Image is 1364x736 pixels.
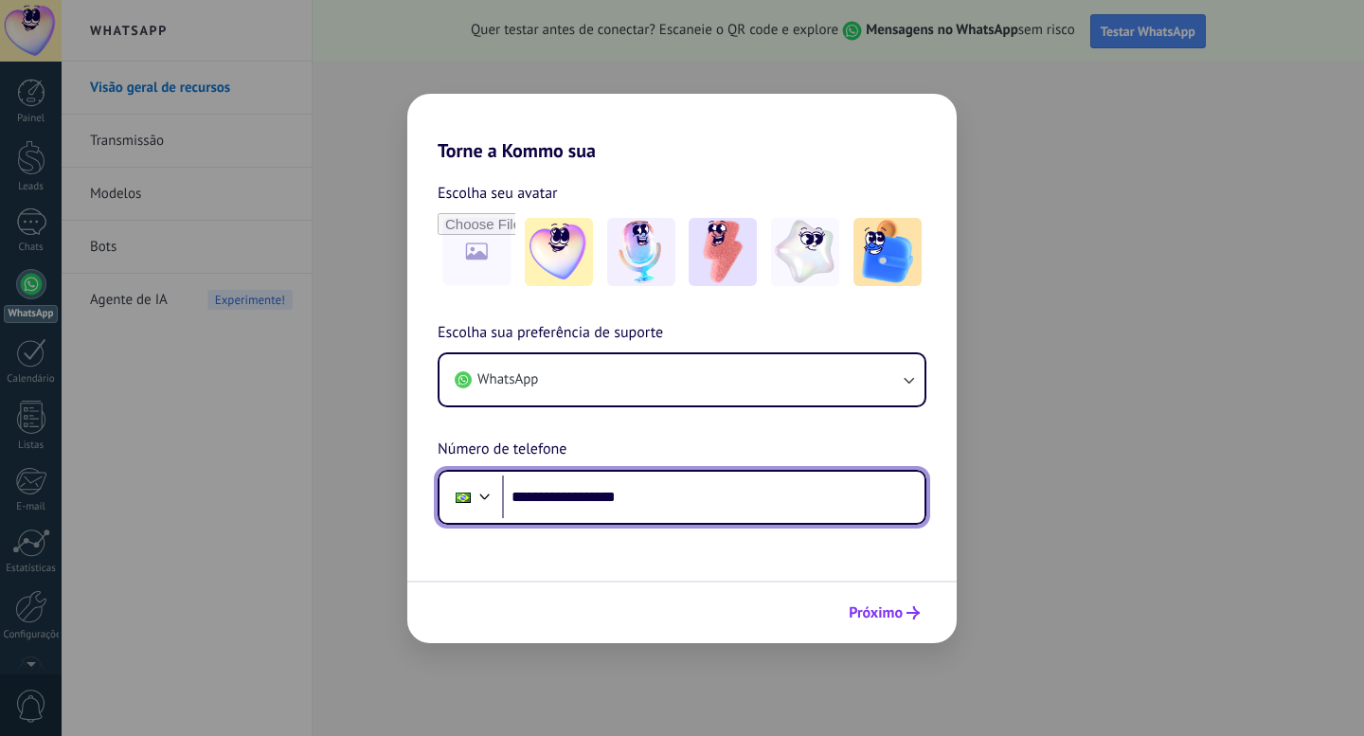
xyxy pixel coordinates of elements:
[840,597,928,629] button: Próximo
[477,370,538,389] span: WhatsApp
[849,606,903,619] span: Próximo
[689,218,757,286] img: -3.jpeg
[445,477,481,517] div: Brazil: + 55
[440,354,924,405] button: WhatsApp
[407,94,957,162] h2: Torne a Kommo sua
[525,218,593,286] img: -1.jpeg
[438,438,566,462] span: Número de telefone
[771,218,839,286] img: -4.jpeg
[853,218,922,286] img: -5.jpeg
[438,321,663,346] span: Escolha sua preferência de suporte
[438,181,558,206] span: Escolha seu avatar
[607,218,675,286] img: -2.jpeg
